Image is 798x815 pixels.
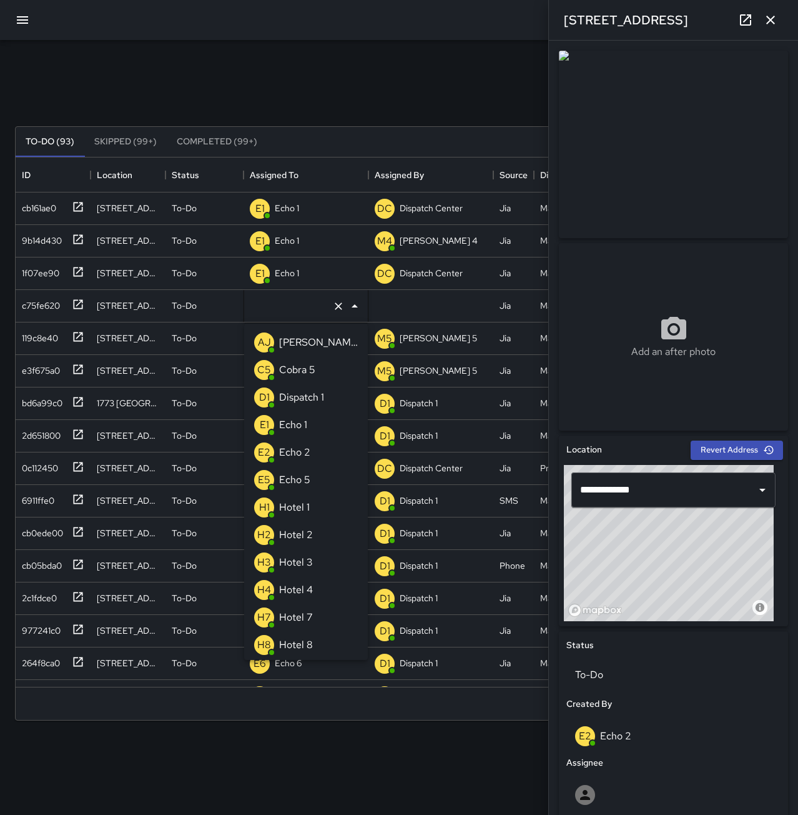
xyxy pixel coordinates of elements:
div: Status [165,157,244,192]
div: Status [172,157,199,192]
p: Echo 6 [275,657,302,669]
p: E1 [255,266,265,281]
div: Maintenance [540,332,591,344]
div: 901 Franklin Street [97,234,159,247]
div: Jia [500,202,511,214]
div: 806 Washington Street [97,202,159,214]
div: Assigned To [250,157,298,192]
p: M5 [377,331,392,346]
div: Jia [500,332,511,344]
div: 9d3d85c0 [17,684,62,702]
div: Pressure Washing [540,462,606,474]
p: To-Do [172,397,197,409]
div: Maintenance [540,234,591,247]
div: Maintenance [540,364,591,377]
p: D1 [380,656,390,671]
div: Maintenance [540,494,591,507]
div: 977241c0 [17,619,61,637]
p: H3 [257,555,271,570]
p: D1 [380,559,390,574]
div: Maintenance [540,657,591,669]
div: ID [16,157,91,192]
div: Jia [500,657,511,669]
div: cb05bda0 [17,554,62,572]
div: Jia [500,397,511,409]
p: Dispatch 1 [400,397,438,409]
p: D1 [380,396,390,411]
p: To-Do [172,267,197,279]
div: Maintenance [540,397,591,409]
p: Hotel 2 [279,527,313,542]
p: Dispatch 1 [400,559,438,572]
div: 505 17th Street [97,462,159,474]
p: Dispatch 1 [400,624,438,637]
div: Jia [500,267,511,279]
p: D1 [380,429,390,444]
div: Jia [500,527,511,539]
div: Maintenance [540,299,591,312]
div: Source [500,157,528,192]
p: Dispatch 1 [400,592,438,604]
p: Dispatch Center [400,267,463,279]
p: To-Do [172,332,197,344]
div: e3f675a0 [17,359,60,377]
div: 119c8e40 [17,327,58,344]
p: Hotel 4 [279,582,313,597]
p: Echo 1 [279,417,307,432]
p: D1 [380,591,390,606]
p: To-Do [172,299,197,312]
p: Dispatch 1 [400,527,438,539]
div: 1245 Broadway [97,267,159,279]
p: To-Do [172,527,197,539]
div: c75fe620 [17,294,60,312]
button: Completed (99+) [167,127,267,157]
div: Assigned By [368,157,493,192]
p: H4 [257,582,271,597]
div: 1773 Broadway [97,397,159,409]
p: E5 [258,472,270,487]
div: 2100 Broadway [97,657,159,669]
p: DC [377,461,392,476]
div: Location [97,157,132,192]
div: 6911ffe0 [17,489,54,507]
p: To-Do [172,494,197,507]
div: cb161ae0 [17,197,56,214]
div: Maintenance [540,624,591,637]
div: Assigned By [375,157,424,192]
div: Maintenance [540,429,591,442]
div: SMS [500,494,518,507]
div: 1720 Franklin Street [97,494,159,507]
div: Maintenance [540,592,591,604]
p: Hotel 8 [279,637,313,652]
p: To-Do [172,462,197,474]
p: [PERSON_NAME] 5 [400,364,477,377]
div: 1f07ee90 [17,262,59,279]
p: H7 [257,610,271,625]
button: Clear [330,297,347,315]
button: To-Do (93) [16,127,84,157]
p: Hotel 3 [279,555,313,570]
p: Echo 1 [275,234,299,247]
p: To-Do [172,559,197,572]
button: Skipped (99+) [84,127,167,157]
div: 2c1fdce0 [17,587,57,604]
p: Dispatch 1 [279,390,324,405]
p: Dispatch 1 [400,429,438,442]
button: Close [346,297,363,315]
p: [PERSON_NAME] [279,335,358,350]
div: 435 19th Street [97,624,159,637]
div: Location [91,157,165,192]
p: To-Do [172,592,197,604]
div: 2d651800 [17,424,61,442]
p: M5 [377,364,392,379]
p: To-Do [172,234,197,247]
p: AJ [258,335,271,350]
p: Dispatch 1 [400,657,438,669]
p: E6 [254,656,266,671]
div: 326 23rd Street [97,364,159,377]
div: 521 19th Street [97,559,159,572]
p: DC [377,201,392,216]
div: Maintenance [540,267,591,279]
p: [PERSON_NAME] 5 [400,332,477,344]
p: C5 [257,362,271,377]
